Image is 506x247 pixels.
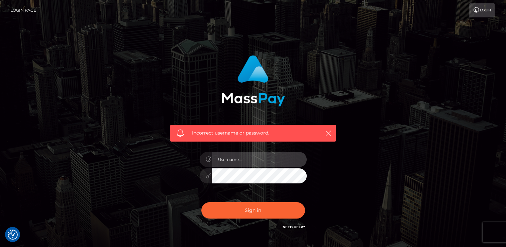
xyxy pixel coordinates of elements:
a: Login Page [10,3,36,17]
img: Revisit consent button [8,230,18,240]
img: MassPay Login [221,55,285,106]
a: Login [469,3,495,17]
a: Need Help? [283,225,305,229]
button: Sign in [201,202,305,219]
span: Incorrect username or password. [192,130,314,137]
input: Username... [212,152,307,167]
button: Consent Preferences [8,230,18,240]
